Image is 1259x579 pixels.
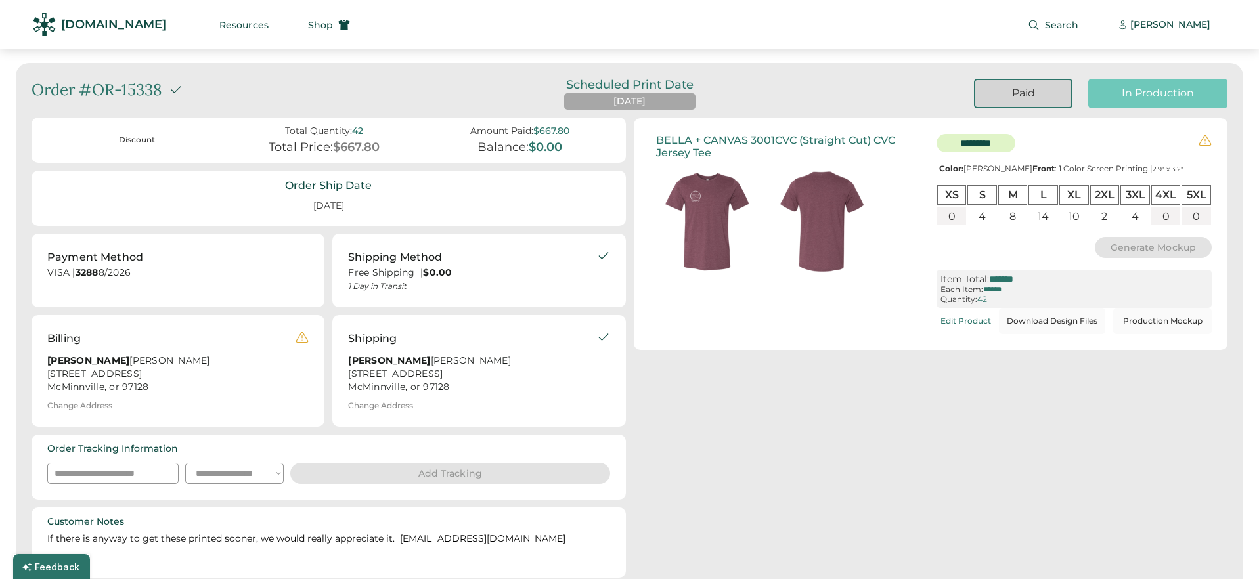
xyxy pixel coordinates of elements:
[348,331,397,347] div: Shipping
[1059,207,1089,225] div: 10
[548,79,712,91] div: Scheduled Print Date
[656,134,925,159] div: BELLA + CANVAS 3001CVC (Straight Cut) CVC Jersey Tee
[940,316,991,326] div: Edit Product
[937,164,1212,173] div: [PERSON_NAME] : 1 Color Screen Printing |
[47,331,81,347] div: Billing
[348,281,596,291] div: 1 Day in Transit
[940,285,983,294] div: Each Item:
[998,185,1028,204] div: M
[1182,207,1211,225] div: 0
[61,16,166,33] div: [DOMAIN_NAME]
[33,13,56,36] img: Rendered Logo - Screens
[47,532,610,562] div: If there is anyway to get these printed sooner, we would really appreciate it. [EMAIL_ADDRESS][DO...
[298,194,360,218] div: [DATE]
[1028,207,1058,225] div: 14
[937,207,967,225] div: 0
[32,79,162,101] div: Order #OR-15338
[1120,207,1150,225] div: 4
[47,354,296,394] div: [PERSON_NAME] [STREET_ADDRESS] McMinnville, or 97128
[1182,185,1211,204] div: 5XL
[47,442,178,456] div: Order Tracking Information
[1059,185,1089,204] div: XL
[47,249,143,265] div: Payment Method
[967,207,997,225] div: 4
[940,274,989,285] div: Item Total:
[348,354,430,366] strong: [PERSON_NAME]
[285,125,352,137] div: Total Quantity:
[477,140,529,155] div: Balance:
[1153,165,1183,173] font: 2.9" x 3.2"
[352,125,363,137] div: 42
[977,295,987,304] div: 42
[998,207,1028,225] div: 8
[333,140,380,155] div: $667.80
[937,185,967,204] div: XS
[47,401,112,410] div: Change Address
[1090,207,1120,225] div: 2
[999,308,1105,334] button: Download Design Files
[1113,308,1212,334] button: Production Mockup
[1151,207,1181,225] div: 0
[1032,163,1055,173] strong: Front
[348,401,413,410] div: Change Address
[76,267,99,278] strong: 3288
[47,515,124,528] div: Customer Notes
[269,140,333,155] div: Total Price:
[967,185,997,204] div: S
[348,354,596,394] div: [PERSON_NAME] [STREET_ADDRESS] McMinnville, or 97128
[1012,12,1094,38] button: Search
[1151,185,1181,204] div: 4XL
[423,267,452,278] strong: $0.00
[613,95,646,108] div: [DATE]
[55,135,219,146] div: Discount
[470,125,533,137] div: Amount Paid:
[529,140,562,155] div: $0.00
[1104,86,1212,100] div: In Production
[1045,20,1078,30] span: Search
[47,267,309,283] div: VISA | 8/2026
[1028,185,1058,204] div: L
[650,164,764,279] img: generate-image
[764,164,879,279] img: generate-image
[1120,185,1150,204] div: 3XL
[308,20,333,30] span: Shop
[204,12,284,38] button: Resources
[1095,237,1212,258] button: Generate Mockup
[47,354,129,366] strong: [PERSON_NAME]
[939,163,963,173] strong: Color:
[533,125,569,137] div: $667.80
[348,267,596,280] div: Free Shipping |
[1130,18,1210,32] div: [PERSON_NAME]
[292,12,366,38] button: Shop
[1090,185,1120,204] div: 2XL
[991,86,1055,100] div: Paid
[940,295,977,304] div: Quantity:
[348,249,442,265] div: Shipping Method
[285,179,372,193] div: Order Ship Date
[290,463,610,484] button: Add Tracking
